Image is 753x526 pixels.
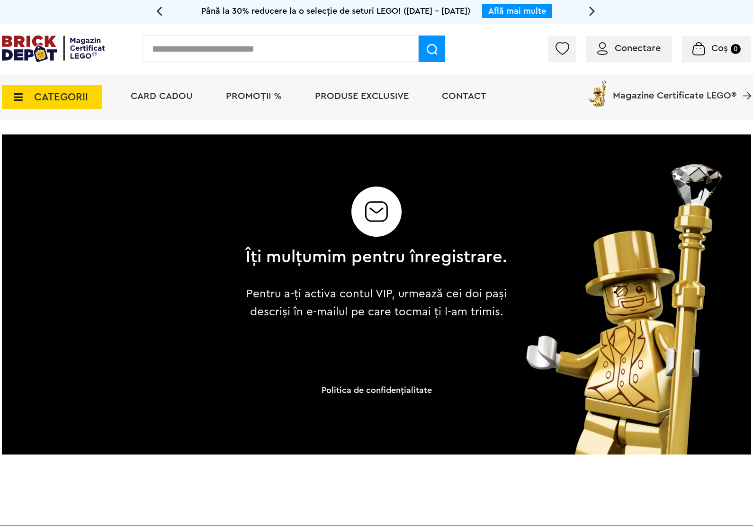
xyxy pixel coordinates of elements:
[736,79,751,88] a: Magazine Certificate LEGO®
[711,44,728,53] span: Coș
[613,79,736,100] span: Magazine Certificate LEGO®
[615,44,661,53] span: Conectare
[315,91,409,101] a: Produse exclusive
[34,92,88,102] span: CATEGORII
[246,248,508,266] h2: Îți mulțumim pentru înregistrare.
[442,91,486,101] a: Contact
[488,7,546,15] a: Află mai multe
[239,285,515,321] p: Pentru a-ți activa contul VIP, urmează cei doi pași descriși în e-mailul pe care tocmai ți l-am t...
[226,91,282,101] a: PROMOȚII %
[201,7,470,15] span: Până la 30% reducere la o selecție de seturi LEGO! ([DATE] - [DATE])
[322,386,432,394] a: Politica de confidenţialitate
[731,44,741,54] small: 0
[597,44,661,53] a: Conectare
[131,91,193,101] a: Card Cadou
